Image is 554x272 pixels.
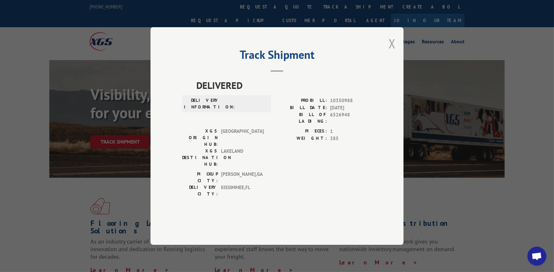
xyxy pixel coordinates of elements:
span: [GEOGRAPHIC_DATA] [221,128,264,148]
label: PIECES: [277,128,327,135]
label: XGS ORIGIN HUB: [182,128,218,148]
h2: Track Shipment [182,50,372,62]
label: PROBILL: [277,97,327,104]
label: XGS DESTINATION HUB: [182,148,218,168]
label: BILL DATE: [277,104,327,112]
label: DELIVERY CITY: [182,184,218,197]
span: 6526948 [330,111,372,125]
span: 10350988 [330,97,372,104]
label: DELIVERY INFORMATION: [184,97,220,110]
span: 1 [330,128,372,135]
label: PICKUP CITY: [182,171,218,184]
label: WEIGHT: [277,135,327,142]
span: 385 [330,135,372,142]
button: Close modal [389,35,396,52]
span: KISSIMMEE , FL [221,184,264,197]
span: LAKELAND [221,148,264,168]
span: [PERSON_NAME] , GA [221,171,264,184]
span: [DATE] [330,104,372,112]
div: Open chat [527,247,546,266]
span: DELIVERED [196,78,372,92]
label: BILL OF LADING: [277,111,327,125]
